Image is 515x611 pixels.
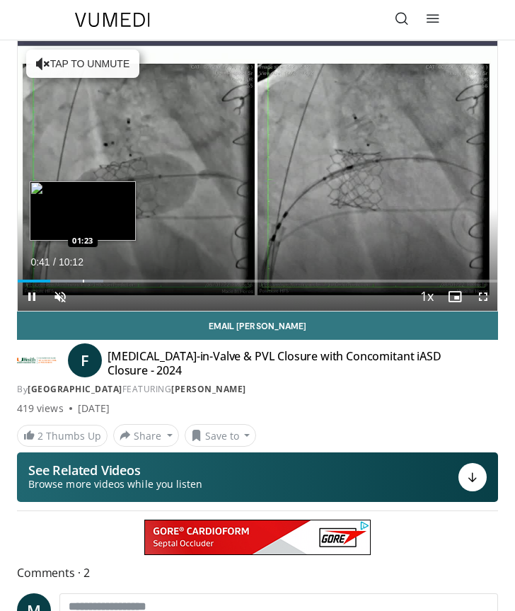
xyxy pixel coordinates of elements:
[412,282,441,311] button: Playback Rate
[113,424,179,447] button: Share
[441,282,469,311] button: Enable picture-in-picture mode
[108,349,449,377] h4: [MEDICAL_DATA]-in-Valve & PVL Closure with Concomitant iASD Closure - 2024
[28,477,202,491] span: Browse more videos while you listen
[185,424,257,447] button: Save to
[17,425,108,447] a: 2 Thumbs Up
[46,282,74,311] button: Unmute
[17,349,57,372] img: University of Miami
[78,401,110,416] div: [DATE]
[17,383,498,396] div: By FEATURING
[18,282,46,311] button: Pause
[17,452,498,502] button: See Related Videos Browse more videos while you listen
[30,181,136,241] img: image.jpeg
[75,13,150,27] img: VuMedi Logo
[37,429,43,442] span: 2
[171,383,246,395] a: [PERSON_NAME]
[144,520,371,555] iframe: Advertisement
[17,564,498,582] span: Comments 2
[28,383,122,395] a: [GEOGRAPHIC_DATA]
[17,312,498,340] a: Email [PERSON_NAME]
[68,343,102,377] a: F
[17,401,64,416] span: 419 views
[28,463,202,477] p: See Related Videos
[18,280,497,282] div: Progress Bar
[26,50,139,78] button: Tap to unmute
[469,282,497,311] button: Fullscreen
[59,256,83,268] span: 10:12
[30,256,50,268] span: 0:41
[53,256,56,268] span: /
[18,41,497,311] video-js: Video Player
